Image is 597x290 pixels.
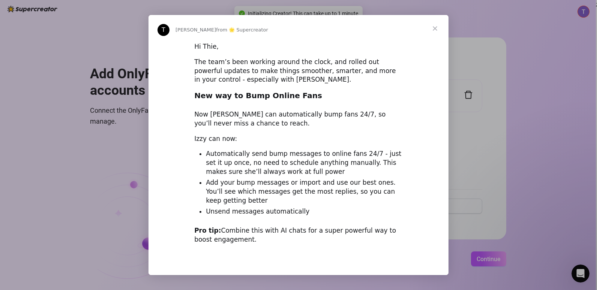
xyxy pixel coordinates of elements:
[206,178,403,205] li: Add your bump messages or import and use our best ones. You’ll see which messages get the most re...
[194,227,221,234] b: Pro tip:
[206,149,403,176] li: Automatically send bump messages to online fans 24/7 - just set it up once, no need to schedule a...
[194,135,403,144] div: Izzy can now:
[175,27,216,33] span: [PERSON_NAME]
[194,58,403,84] div: The team’s been working around the clock, and rolled out powerful updates to make things smoother...
[194,91,403,105] h2: New way to Bump Online Fans
[216,27,268,33] span: from 🌟 Supercreator
[206,207,403,216] li: Unsend messages automatically
[194,42,403,51] div: Hi Thie,
[157,24,169,36] div: Profile image for Tanya
[194,226,403,244] div: Combine this with AI chats for a super powerful way to boost engagement.
[421,15,448,42] span: Close
[194,110,403,128] div: Now [PERSON_NAME] can automatically bump fans 24/7, so you’ll never miss a chance to reach.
